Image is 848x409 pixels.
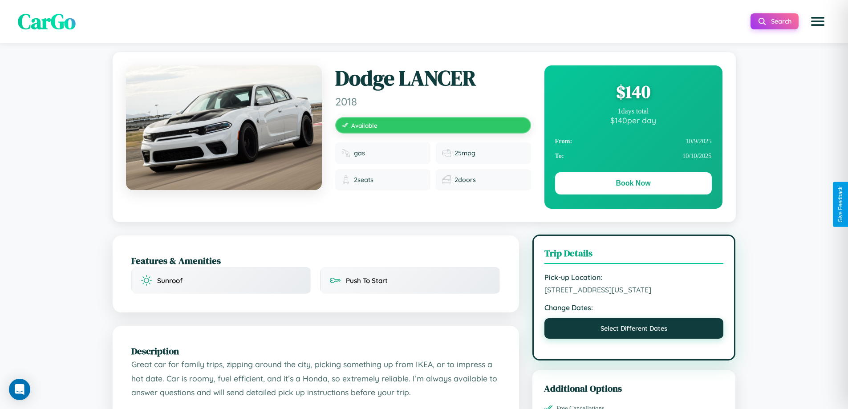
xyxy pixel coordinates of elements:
[454,176,476,184] span: 2 doors
[805,9,830,34] button: Open menu
[442,149,451,158] img: Fuel efficiency
[555,80,712,104] div: $ 140
[555,152,564,160] strong: To:
[544,318,724,339] button: Select Different Dates
[454,149,475,157] span: 25 mpg
[335,65,531,91] h1: Dodge LANCER
[544,285,724,294] span: [STREET_ADDRESS][US_STATE]
[544,273,724,282] strong: Pick-up Location:
[555,172,712,194] button: Book Now
[442,175,451,184] img: Doors
[555,134,712,149] div: 10 / 9 / 2025
[544,303,724,312] strong: Change Dates:
[341,149,350,158] img: Fuel type
[351,121,377,129] span: Available
[751,13,799,29] button: Search
[335,95,531,108] span: 2018
[771,17,791,25] span: Search
[544,247,724,264] h3: Trip Details
[555,149,712,163] div: 10 / 10 / 2025
[157,276,183,285] span: Sunroof
[544,382,724,395] h3: Additional Options
[346,276,388,285] span: Push To Start
[131,344,500,357] h2: Description
[131,357,500,400] p: Great car for family trips, zipping around the city, picking something up from IKEA, or to impres...
[555,115,712,125] div: $ 140 per day
[354,149,365,157] span: gas
[354,176,373,184] span: 2 seats
[131,254,500,267] h2: Features & Amenities
[341,175,350,184] img: Seats
[126,65,322,190] img: Dodge LANCER 2018
[18,7,76,36] span: CarGo
[9,379,30,400] div: Open Intercom Messenger
[555,138,572,145] strong: From:
[837,186,844,223] div: Give Feedback
[555,107,712,115] div: 1 days total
